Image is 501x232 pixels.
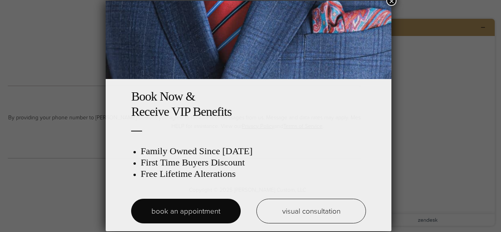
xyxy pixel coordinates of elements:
[131,89,366,119] h2: Book Now & Receive VIP Benefits
[131,199,241,223] a: book an appointment
[122,9,135,20] button: 最小化小组件
[19,5,50,13] span: 1 则新信息
[141,146,366,157] h3: Family Owned Since [DATE]
[256,199,366,223] a: visual consultation
[141,168,366,180] h3: Free Lifetime Alterations
[141,157,366,168] h3: First Time Buyers Discount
